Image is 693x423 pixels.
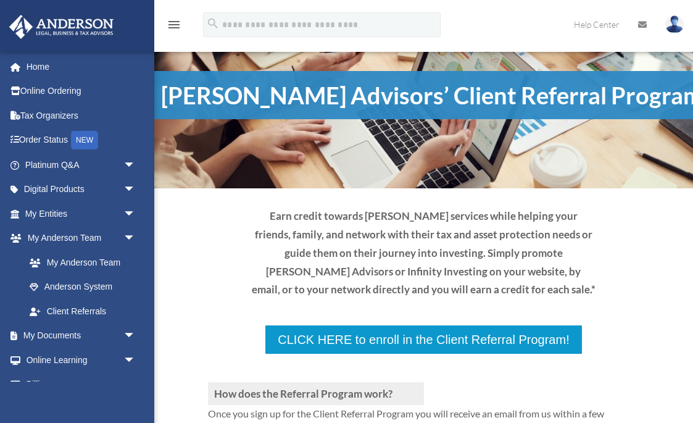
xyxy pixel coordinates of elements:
[17,299,148,324] a: Client Referrals
[9,226,154,251] a: My Anderson Teamarrow_drop_down
[208,382,424,405] h3: How does the Referral Program work?
[123,177,148,203] span: arrow_drop_down
[264,324,583,355] a: CLICK HERE to enroll in the Client Referral Program!
[123,324,148,349] span: arrow_drop_down
[9,153,154,177] a: Platinum Q&Aarrow_drop_down
[123,201,148,227] span: arrow_drop_down
[17,275,154,299] a: Anderson System
[17,250,154,275] a: My Anderson Team
[9,201,154,226] a: My Entitiesarrow_drop_down
[665,15,684,33] img: User Pic
[123,348,148,373] span: arrow_drop_down
[123,226,148,251] span: arrow_drop_down
[167,22,181,32] a: menu
[9,54,154,79] a: Home
[206,17,220,30] i: search
[6,15,117,39] img: Anderson Advisors Platinum Portal
[71,131,98,149] div: NEW
[123,372,148,398] span: arrow_drop_down
[9,177,154,202] a: Digital Productsarrow_drop_down
[9,79,154,104] a: Online Ordering
[9,128,154,153] a: Order StatusNEW
[167,17,181,32] i: menu
[9,324,154,348] a: My Documentsarrow_drop_down
[123,153,148,178] span: arrow_drop_down
[9,103,154,128] a: Tax Organizers
[251,207,596,299] p: Earn credit towards [PERSON_NAME] services while helping your friends, family, and network with t...
[9,348,154,372] a: Online Learningarrow_drop_down
[9,372,154,397] a: Billingarrow_drop_down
